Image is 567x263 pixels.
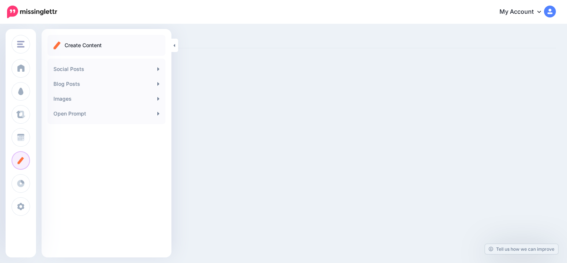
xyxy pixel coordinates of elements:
[485,244,558,254] a: Tell us how we can improve
[7,6,57,18] img: Missinglettr
[50,77,163,91] a: Blog Posts
[65,41,102,50] p: Create Content
[50,106,163,121] a: Open Prompt
[53,41,61,49] img: create.png
[50,62,163,77] a: Social Posts
[50,91,163,106] a: Images
[17,41,24,48] img: menu.png
[492,3,556,21] a: My Account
